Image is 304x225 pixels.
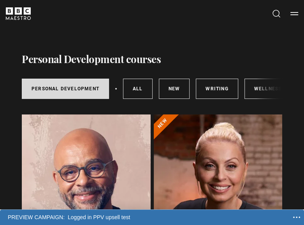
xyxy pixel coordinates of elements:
[159,79,190,99] a: New
[22,79,109,99] a: Personal Development
[123,79,153,99] a: All
[290,10,298,18] button: Toggle navigation
[6,7,31,20] svg: BBC Maestro
[22,52,161,66] h1: Personal Development courses
[65,209,242,225] div: Logged in PPV upsell test
[196,79,238,99] a: Writing
[8,209,65,225] div: Preview Campaign:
